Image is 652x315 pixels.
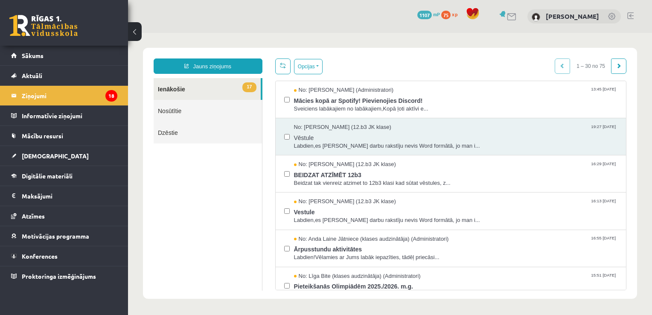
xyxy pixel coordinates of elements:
[114,50,128,59] span: 17
[11,126,117,146] a: Mācību resursi
[166,165,490,191] a: No: [PERSON_NAME] (12.b3 JK klase) 16:13 [DATE] Vestule Labdien,es [PERSON_NAME] darbu rakstīju n...
[22,106,117,125] legend: Informatīvie ziņojumi
[26,89,134,111] a: Dzēstie
[417,11,432,19] span: 1107
[22,272,96,280] span: Proktoringa izmēģinājums
[11,46,117,65] a: Sākums
[9,15,78,36] a: Rīgas 1. Tālmācības vidusskola
[417,11,440,17] a: 1107 mP
[166,53,266,61] span: No: [PERSON_NAME] (Administratori)
[11,266,117,286] a: Proktoringa izmēģinājums
[22,232,89,240] span: Motivācijas programma
[26,26,134,41] a: Jauns ziņojums
[166,90,263,99] span: No: [PERSON_NAME] (12.b3 JK klase)
[22,212,45,220] span: Atzīmes
[22,72,42,79] span: Aktuāli
[461,90,489,97] span: 19:27 [DATE]
[11,206,117,226] a: Atzīmes
[166,136,490,146] span: BEIDZAT ATZĪMĒT 12b3
[441,11,451,19] span: 75
[442,26,483,41] span: 1 – 30 no 75
[433,11,440,17] span: mP
[11,106,117,125] a: Informatīvie ziņojumi
[461,202,489,209] span: 16:55 [DATE]
[22,86,117,105] legend: Ziņojumi
[11,66,117,85] a: Aktuāli
[26,67,134,89] a: Nosūtītie
[166,173,490,184] span: Vestule
[11,226,117,246] a: Motivācijas programma
[166,202,490,229] a: No: Anda Laine Jātniece (klases audzinātāja) (Administratori) 16:55 [DATE] Ārpusstundu aktivitāte...
[22,252,58,260] span: Konferences
[166,61,490,72] span: Mācies kopā ar Spotify! Pievienojies Discord!
[166,72,490,80] span: Sveiciens labākajiem no labākajiem,Kopā ļoti aktīvi e...
[441,11,462,17] a: 75 xp
[461,53,489,60] span: 13:45 [DATE]
[166,184,490,192] span: Labdien,es [PERSON_NAME] darbu rakstīju nevis Word formātā, jo man i...
[166,26,195,41] button: Opcijas
[22,172,73,180] span: Digitālie materiāli
[11,186,117,206] a: Maksājumi
[452,11,457,17] span: xp
[22,152,89,160] span: [DEMOGRAPHIC_DATA]
[166,109,490,117] span: Labdien,es [PERSON_NAME] darbu rakstīju nevis Word formātā, jo man i...
[166,239,293,248] span: No: Līga Bite (klases audzinātāja) (Administratori)
[166,247,490,258] span: Pieteikšanās Olimpiādēm 2025./2026. m.g.
[11,86,117,105] a: Ziņojumi18
[166,53,490,80] a: No: [PERSON_NAME] (Administratori) 13:45 [DATE] Mācies kopā ar Spotify! Pievienojies Discord! Sve...
[22,52,44,59] span: Sākums
[461,239,489,246] span: 15:51 [DATE]
[22,186,117,206] legend: Maksājumi
[166,210,490,221] span: Ārpusstundu aktivitātes
[22,132,63,140] span: Mācību resursi
[11,246,117,266] a: Konferences
[105,90,117,102] i: 18
[461,165,489,171] span: 16:13 [DATE]
[546,12,599,20] a: [PERSON_NAME]
[532,13,540,21] img: Rinalds Putiķis
[11,146,117,166] a: [DEMOGRAPHIC_DATA]
[461,128,489,134] span: 16:29 [DATE]
[166,221,490,229] span: Labdien!Vēlamies ar Jums labāk iepazīties, tādēļ priecāsi...
[11,166,117,186] a: Digitālie materiāli
[166,128,268,136] span: No: [PERSON_NAME] (12.b3 JK klase)
[166,239,490,266] a: No: Līga Bite (klases audzinātāja) (Administratori) 15:51 [DATE] Pieteikšanās Olimpiādēm 2025./20...
[166,128,490,154] a: No: [PERSON_NAME] (12.b3 JK klase) 16:29 [DATE] BEIDZAT ATZĪMĒT 12b3 Beidzat tak vienreiz atzimet...
[166,90,490,117] a: No: [PERSON_NAME] (12.b3 JK klase) 19:27 [DATE] Vēstule Labdien,es [PERSON_NAME] darbu rakstīju n...
[26,45,133,67] a: 17Ienākošie
[166,202,321,210] span: No: Anda Laine Jātniece (klases audzinātāja) (Administratori)
[166,99,490,109] span: Vēstule
[166,165,268,173] span: No: [PERSON_NAME] (12.b3 JK klase)
[166,146,490,155] span: Beidzat tak vienreiz atzimet to 12b3 klasi kad sūtat vēstules, z...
